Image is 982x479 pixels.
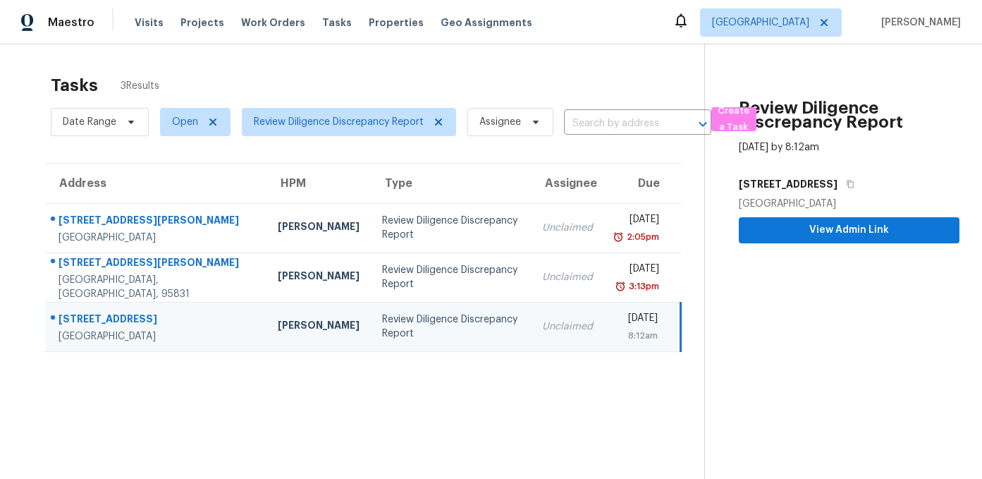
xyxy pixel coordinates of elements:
span: Create a Task [718,103,749,135]
button: Create a Task [711,107,756,131]
div: Unclaimed [542,221,593,235]
button: Copy Address [837,171,857,197]
th: Assignee [531,164,604,203]
span: Visits [135,16,164,30]
th: Address [45,164,266,203]
img: Overdue Alarm Icon [613,230,624,244]
div: 3:13pm [626,279,659,293]
div: [DATE] by 8:12am [739,140,819,154]
th: Type [371,164,532,203]
span: [GEOGRAPHIC_DATA] [712,16,809,30]
div: [PERSON_NAME] [278,269,360,286]
div: [GEOGRAPHIC_DATA] [59,231,255,245]
div: [DATE] [615,262,659,279]
div: [DATE] [615,212,659,230]
span: [PERSON_NAME] [876,16,961,30]
span: Projects [180,16,224,30]
span: Assignee [479,115,521,129]
div: Review Diligence Discrepancy Report [382,313,520,341]
h2: Tasks [51,78,98,92]
div: [PERSON_NAME] [278,318,360,336]
span: Date Range [63,115,116,129]
span: Work Orders [241,16,305,30]
span: Review Diligence Discrepancy Report [254,115,424,129]
div: [STREET_ADDRESS][PERSON_NAME] [59,255,255,273]
h2: Review Diligence Discrepancy Report [739,101,959,129]
div: [GEOGRAPHIC_DATA] [739,197,959,211]
th: HPM [266,164,371,203]
th: Due [604,164,681,203]
span: Open [172,115,198,129]
span: Geo Assignments [441,16,532,30]
div: 2:05pm [624,230,659,244]
div: [GEOGRAPHIC_DATA], [GEOGRAPHIC_DATA], 95831 [59,273,255,301]
div: Unclaimed [542,270,593,284]
span: 3 Results [121,79,159,93]
div: [PERSON_NAME] [278,219,360,237]
button: View Admin Link [739,217,959,243]
div: Review Diligence Discrepancy Report [382,263,520,291]
span: Properties [369,16,424,30]
div: [STREET_ADDRESS] [59,312,255,329]
span: View Admin Link [750,222,948,239]
div: [STREET_ADDRESS][PERSON_NAME] [59,213,255,231]
div: 8:12am [615,329,658,343]
div: [DATE] [615,311,658,329]
span: Tasks [322,18,352,28]
div: [GEOGRAPHIC_DATA] [59,329,255,344]
input: Search by address [564,113,672,135]
span: Maestro [48,16,94,30]
h5: [STREET_ADDRESS] [739,177,837,191]
img: Overdue Alarm Icon [615,279,626,293]
div: Unclaimed [542,320,593,334]
button: Open [693,114,713,134]
div: Review Diligence Discrepancy Report [382,214,520,242]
